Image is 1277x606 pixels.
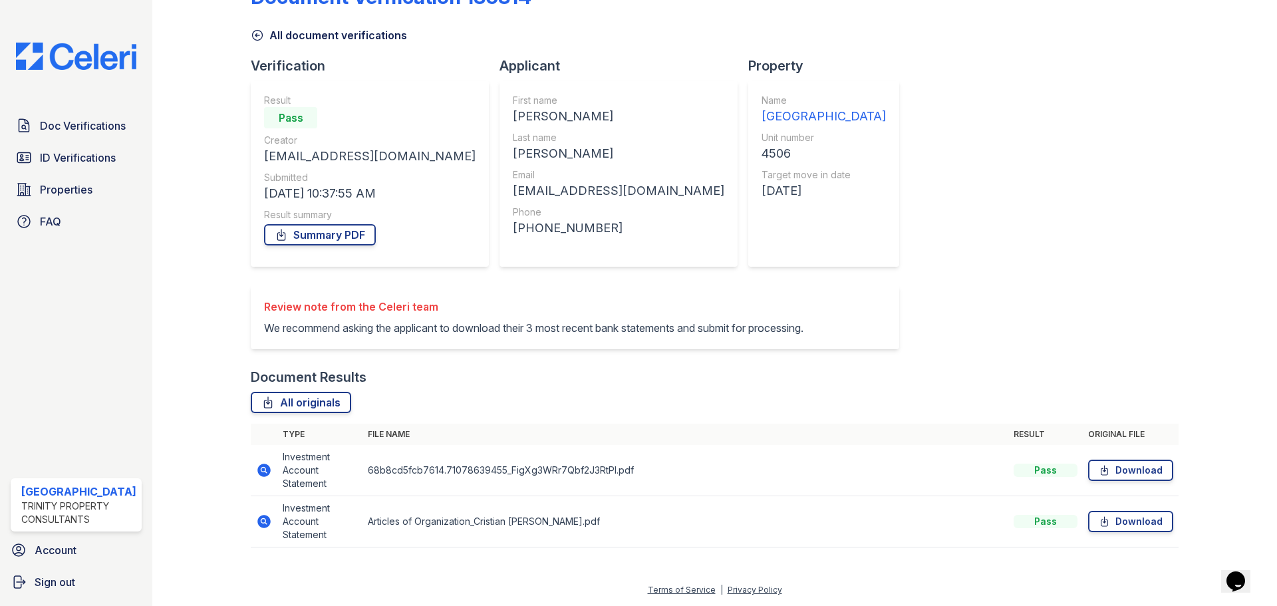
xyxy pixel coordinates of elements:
span: Sign out [35,574,75,590]
th: File name [362,424,1008,445]
div: First name [513,94,724,107]
a: All document verifications [251,27,407,43]
div: Submitted [264,171,476,184]
div: Pass [264,107,317,128]
th: Type [277,424,362,445]
td: Articles of Organization_Cristian [PERSON_NAME].pdf [362,496,1008,547]
div: [DATE] 10:37:55 AM [264,184,476,203]
a: ID Verifications [11,144,142,171]
span: FAQ [40,214,61,229]
th: Original file [1083,424,1179,445]
div: [PERSON_NAME] [513,144,724,163]
td: Investment Account Statement [277,445,362,496]
span: Doc Verifications [40,118,126,134]
div: Pass [1014,515,1077,528]
td: Investment Account Statement [277,496,362,547]
a: Sign out [5,569,147,595]
div: | [720,585,723,595]
span: Properties [40,182,92,198]
div: Property [748,57,910,75]
div: [EMAIL_ADDRESS][DOMAIN_NAME] [264,147,476,166]
a: Download [1088,460,1173,481]
a: FAQ [11,208,142,235]
div: Creator [264,134,476,147]
div: Unit number [762,131,886,144]
iframe: chat widget [1221,553,1264,593]
td: 68b8cd5fcb7614.71078639455_FigXg3WRr7Qbf2J3RtPI.pdf [362,445,1008,496]
div: [EMAIL_ADDRESS][DOMAIN_NAME] [513,182,724,200]
div: [GEOGRAPHIC_DATA] [762,107,886,126]
div: [GEOGRAPHIC_DATA] [21,484,136,500]
div: Email [513,168,724,182]
div: Document Results [251,368,366,386]
a: Doc Verifications [11,112,142,139]
a: Account [5,537,147,563]
div: Trinity Property Consultants [21,500,136,526]
a: Download [1088,511,1173,532]
th: Result [1008,424,1083,445]
div: Phone [513,206,724,219]
a: Privacy Policy [728,585,782,595]
div: Target move in date [762,168,886,182]
a: All originals [251,392,351,413]
span: Account [35,542,76,558]
div: Result summary [264,208,476,222]
a: Summary PDF [264,224,376,245]
div: Last name [513,131,724,144]
div: Verification [251,57,499,75]
div: Applicant [499,57,748,75]
span: ID Verifications [40,150,116,166]
a: Name [GEOGRAPHIC_DATA] [762,94,886,126]
p: We recommend asking the applicant to download their 3 most recent bank statements and submit for ... [264,320,803,336]
div: Pass [1014,464,1077,477]
div: [PHONE_NUMBER] [513,219,724,237]
div: Review note from the Celeri team [264,299,803,315]
div: [DATE] [762,182,886,200]
a: Properties [11,176,142,203]
a: Terms of Service [648,585,716,595]
div: 4506 [762,144,886,163]
div: Name [762,94,886,107]
div: [PERSON_NAME] [513,107,724,126]
img: CE_Logo_Blue-a8612792a0a2168367f1c8372b55b34899dd931a85d93a1a3d3e32e68fde9ad4.png [5,43,147,70]
div: Result [264,94,476,107]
